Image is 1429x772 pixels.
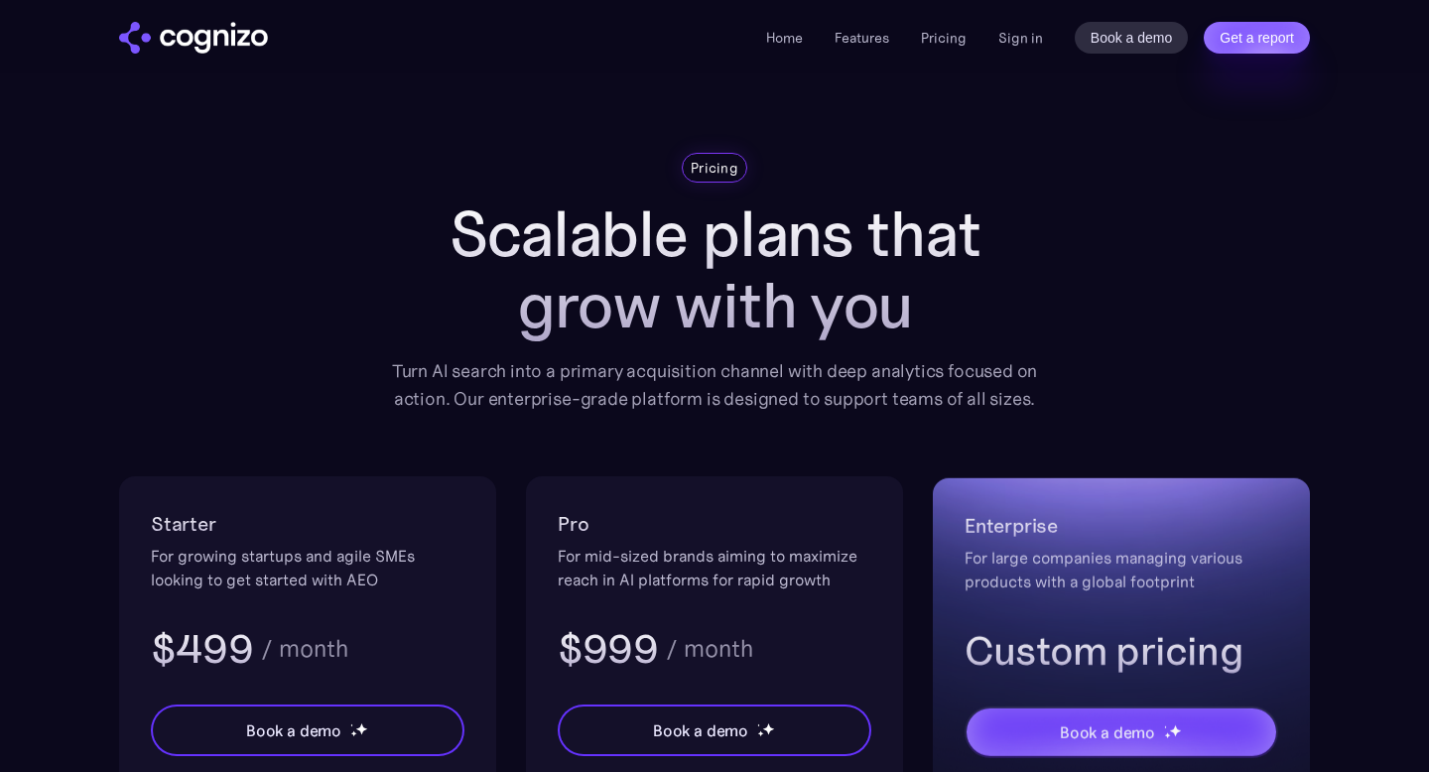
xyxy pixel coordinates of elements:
[558,705,871,756] a: Book a demostarstarstar
[1164,732,1171,739] img: star
[151,508,464,540] h2: Starter
[1164,725,1167,728] img: star
[377,357,1052,413] div: Turn AI search into a primary acquisition channel with deep analytics focused on action. Our ente...
[246,718,341,742] div: Book a demo
[757,730,764,737] img: star
[653,718,748,742] div: Book a demo
[261,637,348,661] div: / month
[921,29,967,47] a: Pricing
[558,623,658,675] h3: $999
[151,705,464,756] a: Book a demostarstarstar
[766,29,803,47] a: Home
[757,723,760,726] img: star
[558,508,871,540] h2: Pro
[691,158,738,178] div: Pricing
[1060,720,1155,744] div: Book a demo
[762,722,775,735] img: star
[151,623,253,675] h3: $499
[666,637,753,661] div: / month
[1075,22,1189,54] a: Book a demo
[350,723,353,726] img: star
[377,198,1052,341] h1: Scalable plans that grow with you
[119,22,268,54] img: cognizo logo
[965,707,1278,758] a: Book a demostarstarstar
[965,510,1278,542] h2: Enterprise
[350,730,357,737] img: star
[1204,22,1310,54] a: Get a report
[119,22,268,54] a: home
[998,26,1043,50] a: Sign in
[835,29,889,47] a: Features
[1169,723,1182,736] img: star
[965,625,1278,677] h3: Custom pricing
[965,546,1278,593] div: For large companies managing various products with a global footprint
[558,544,871,591] div: For mid-sized brands aiming to maximize reach in AI platforms for rapid growth
[355,722,368,735] img: star
[151,544,464,591] div: For growing startups and agile SMEs looking to get started with AEO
